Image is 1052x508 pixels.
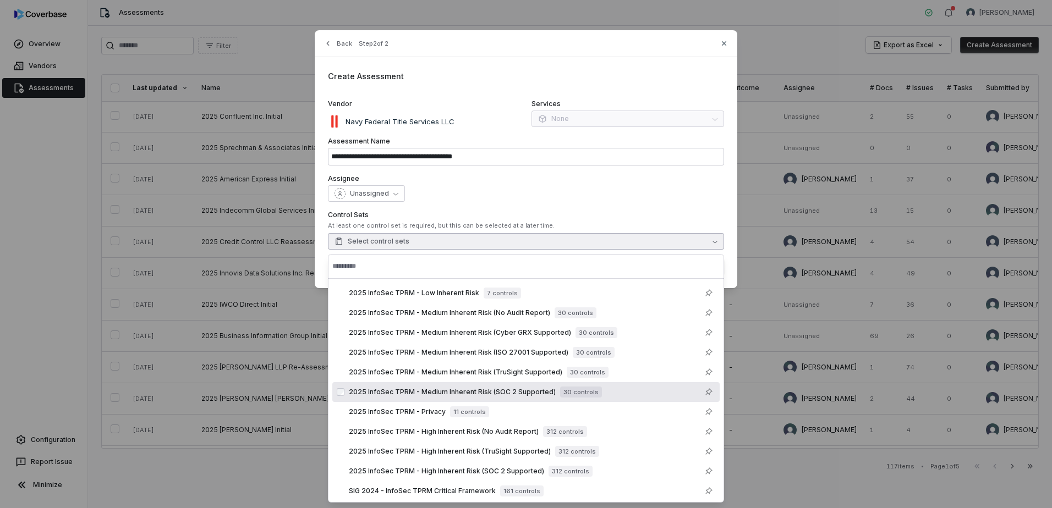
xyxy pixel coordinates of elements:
[349,368,562,377] span: 2025 InfoSec TPRM - Medium Inherent Risk (TruSight Supported)
[549,466,593,477] span: 312 controls
[349,407,446,416] span: 2025 InfoSec TPRM - Privacy
[573,347,615,358] span: 30 controls
[328,137,724,146] label: Assessment Name
[349,427,539,436] span: 2025 InfoSec TPRM - High Inherent Risk (No Audit Report)
[328,174,724,183] label: Assignee
[349,467,544,476] span: 2025 InfoSec TPRM - High Inherent Risk (SOC 2 Supported)
[500,485,544,496] span: 161 controls
[320,34,355,53] button: Back
[543,426,587,437] span: 312 controls
[328,222,724,230] div: At least one control set is required, but this can be selected at a later time.
[555,446,599,457] span: 312 controls
[349,289,479,297] span: 2025 InfoSec TPRM - Low Inherent Risk
[349,348,568,357] span: 2025 InfoSec TPRM - Medium Inherent Risk (ISO 27001 Supported)
[328,100,352,108] span: Vendor
[349,328,571,337] span: 2025 InfoSec TPRM - Medium Inherent Risk (Cyber GRX Supported)
[567,367,609,378] span: 30 controls
[555,307,596,318] span: 30 controls
[328,71,404,81] span: Create Assessment
[484,288,521,299] span: 7 controls
[341,117,454,128] p: Navy Federal Title Services LLC
[349,308,550,317] span: 2025 InfoSec TPRM - Medium Inherent Risk (No Audit Report)
[349,388,556,396] span: 2025 InfoSec TPRM - Medium Inherent Risk (SOC 2 Supported)
[532,100,724,108] label: Services
[560,386,602,397] span: 30 controls
[349,447,551,456] span: 2025 InfoSec TPRM - High Inherent Risk (TruSight Supported)
[576,327,617,338] span: 30 controls
[359,40,388,48] span: Step 2 of 2
[350,189,389,198] span: Unassigned
[450,406,489,417] span: 11 controls
[349,487,496,495] span: SIG 2024 - InfoSec TPRM Critical Framework
[335,237,409,246] span: Select control sets
[328,211,724,219] label: Control Sets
